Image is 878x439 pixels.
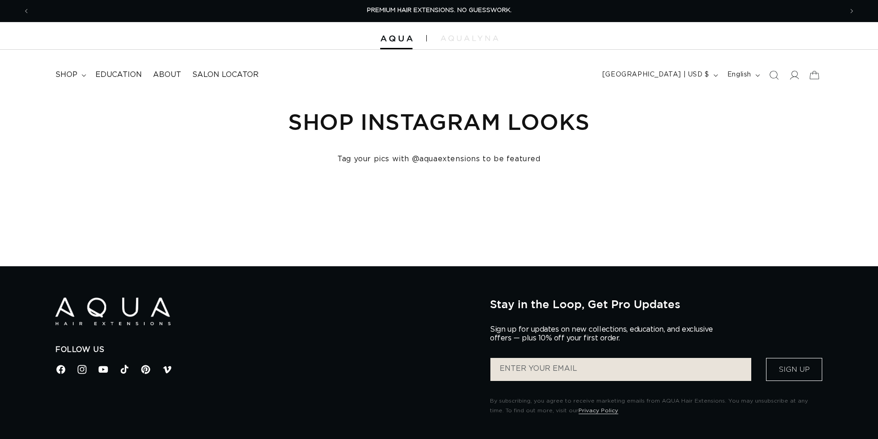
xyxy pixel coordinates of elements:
[147,64,187,85] a: About
[55,154,823,164] h4: Tag your pics with @aquaextensions to be featured
[597,66,722,84] button: [GEOGRAPHIC_DATA] | USD $
[55,298,171,326] img: Aqua Hair Extensions
[187,64,264,85] a: Salon Locator
[722,66,764,84] button: English
[490,325,720,343] p: Sign up for updates on new collections, education, and exclusive offers — plus 10% off your first...
[55,345,476,355] h2: Follow Us
[490,396,823,416] p: By subscribing, you agree to receive marketing emails from AQUA Hair Extensions. You may unsubscr...
[50,64,90,85] summary: shop
[727,70,751,80] span: English
[55,107,823,136] h1: Shop Instagram Looks
[764,65,784,85] summary: Search
[766,358,822,381] button: Sign Up
[367,7,512,13] span: PREMIUM HAIR EXTENSIONS. NO GUESSWORK.
[842,2,862,20] button: Next announcement
[90,64,147,85] a: Education
[95,70,142,80] span: Education
[578,408,618,413] a: Privacy Policy
[55,70,77,80] span: shop
[441,35,498,41] img: aqualyna.com
[192,70,259,80] span: Salon Locator
[16,2,36,20] button: Previous announcement
[490,358,751,381] input: ENTER YOUR EMAIL
[153,70,181,80] span: About
[380,35,412,42] img: Aqua Hair Extensions
[490,298,823,310] h2: Stay in the Loop, Get Pro Updates
[602,70,709,80] span: [GEOGRAPHIC_DATA] | USD $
